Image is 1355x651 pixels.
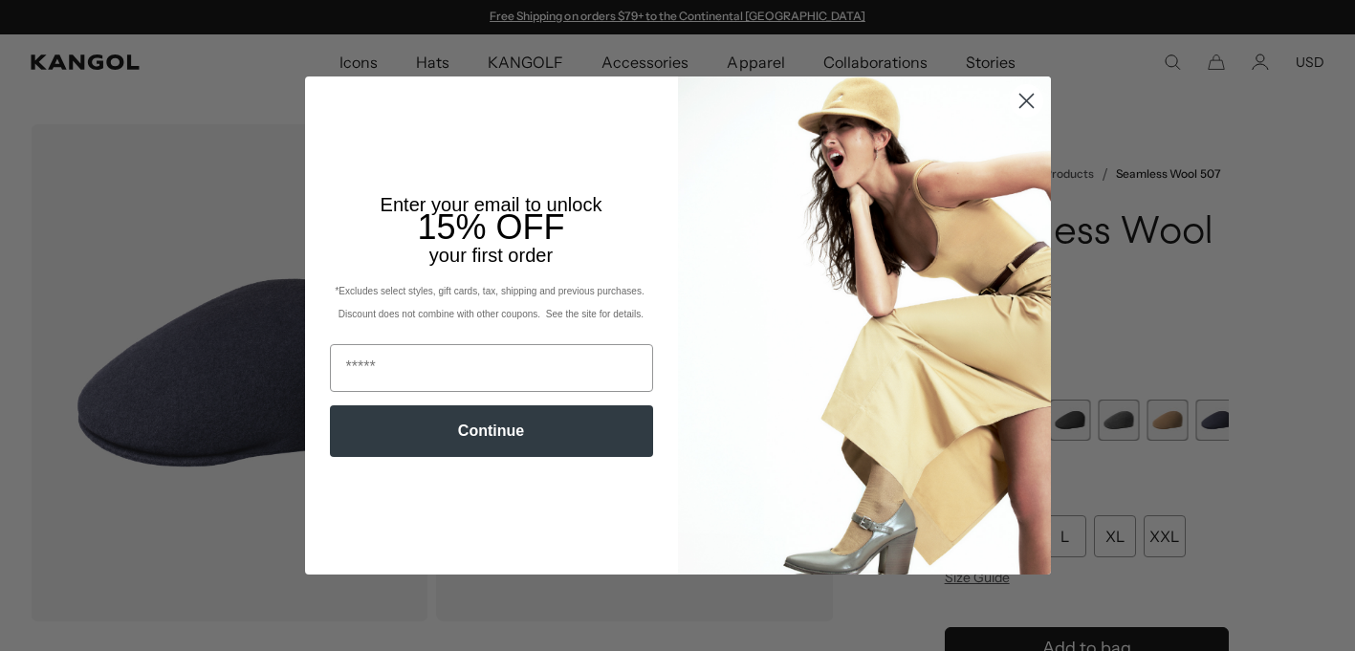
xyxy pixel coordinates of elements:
[330,405,653,457] button: Continue
[417,207,564,247] span: 15% OFF
[381,194,602,215] span: Enter your email to unlock
[335,286,646,319] span: *Excludes select styles, gift cards, tax, shipping and previous purchases. Discount does not comb...
[429,245,553,266] span: your first order
[330,344,653,392] input: Email
[1010,84,1043,118] button: Close dialog
[678,76,1051,574] img: 93be19ad-e773-4382-80b9-c9d740c9197f.jpeg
